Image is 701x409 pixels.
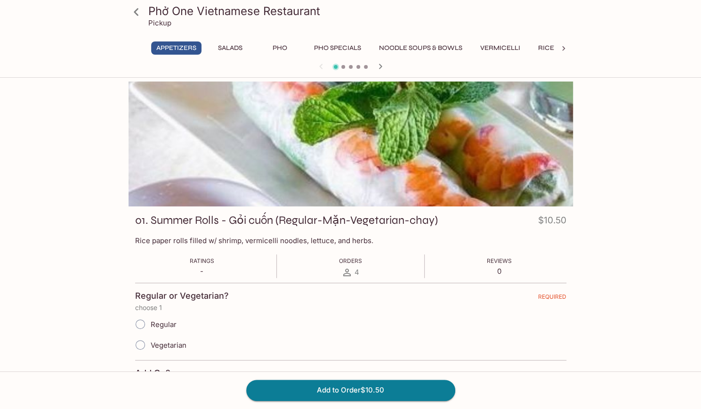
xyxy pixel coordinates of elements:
p: Pickup [148,18,171,27]
span: 4 [355,268,359,277]
p: 0 [487,267,512,276]
h4: Regular or Vegetarian? [135,291,229,301]
h4: $10.50 [538,213,566,231]
button: Pho [259,41,301,55]
h3: Phở One Vietnamese Restaurant [148,4,569,18]
button: Rice Plates [533,41,584,55]
button: Salads [209,41,251,55]
p: - [190,267,214,276]
h4: Add On? [135,368,170,378]
button: Appetizers [151,41,201,55]
button: Pho Specials [309,41,366,55]
h3: 01. Summer Rolls - Gỏi cuốn (Regular-Mặn-Vegetarian-chay) [135,213,438,228]
button: Add to Order$10.50 [246,380,455,401]
span: Vegetarian [151,341,186,350]
span: Orders [339,257,362,264]
span: REQUIRED [538,293,566,304]
div: 01. Summer Rolls - Gỏi cuốn (Regular-Mặn-Vegetarian-chay) [129,82,573,206]
button: Noodle Soups & Bowls [374,41,467,55]
p: Rice paper rolls filled w/ shrimp, vermicelli noodles, lettuce, and herbs. [135,236,566,245]
span: Reviews [487,257,512,264]
button: Vermicelli [475,41,525,55]
span: Regular [151,320,177,329]
p: choose 1 [135,304,566,311]
span: Ratings [190,257,214,264]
